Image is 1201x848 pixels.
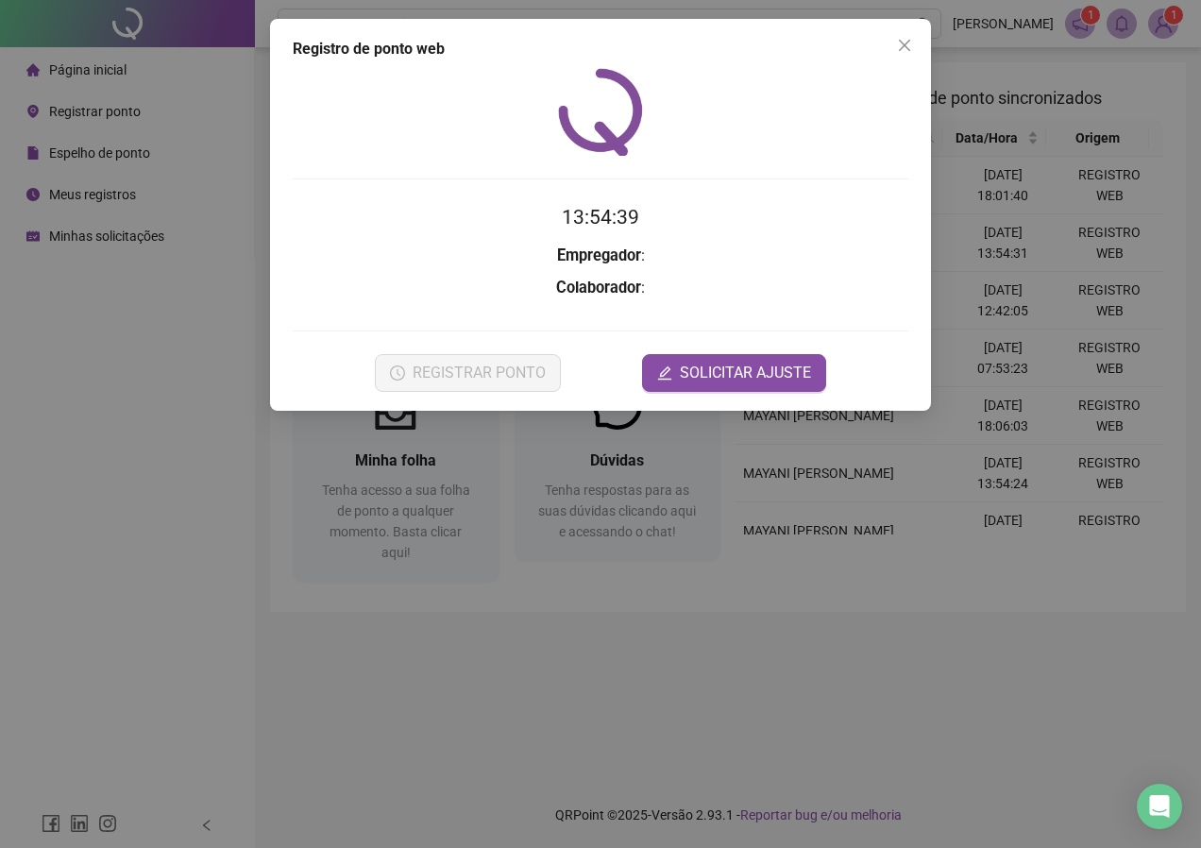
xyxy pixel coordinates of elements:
img: QRPoint [558,68,643,156]
button: REGISTRAR PONTO [375,354,561,392]
div: Open Intercom Messenger [1137,784,1182,829]
span: SOLICITAR AJUSTE [680,362,811,384]
button: Close [889,30,920,60]
button: editSOLICITAR AJUSTE [642,354,826,392]
strong: Colaborador [556,279,641,297]
h3: : [293,276,908,300]
strong: Empregador [557,246,641,264]
time: 13:54:39 [562,206,639,229]
div: Registro de ponto web [293,38,908,60]
h3: : [293,244,908,268]
span: edit [657,365,672,381]
span: close [897,38,912,53]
